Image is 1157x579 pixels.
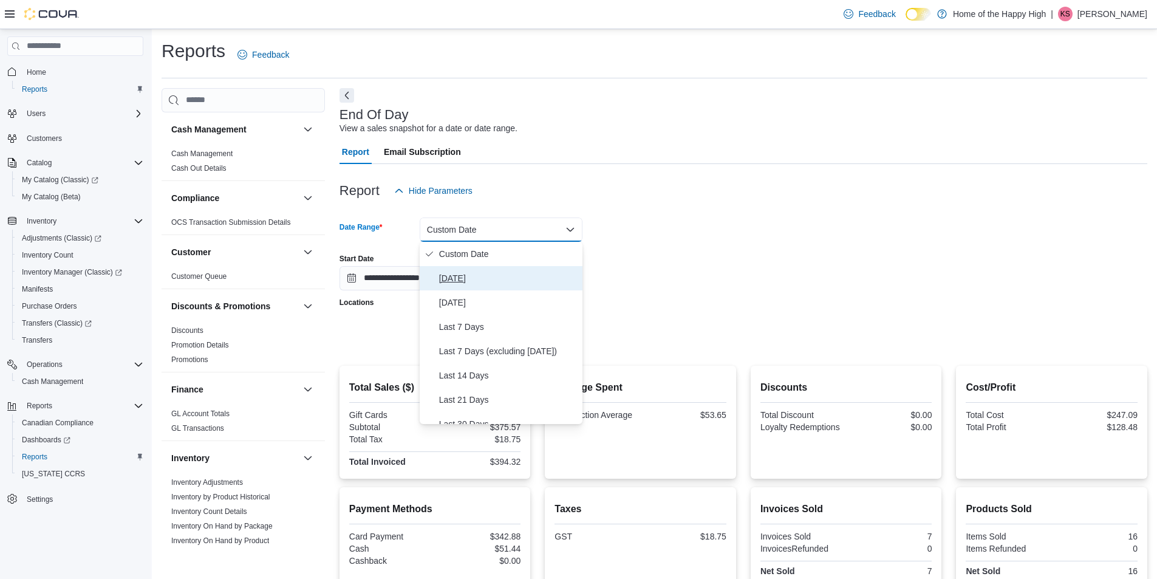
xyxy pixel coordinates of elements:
input: Press the down key to open a popover containing a calendar. [340,266,456,290]
a: Inventory Manager (Classic) [17,265,127,279]
button: Customer [301,245,315,259]
input: Dark Mode [906,8,931,21]
button: Finance [301,382,315,397]
button: Reports [12,81,148,98]
label: Locations [340,298,374,307]
span: Reports [17,450,143,464]
button: Settings [2,490,148,507]
h2: Products Sold [966,502,1138,516]
button: Users [2,105,148,122]
div: 7 [848,566,932,576]
p: | [1051,7,1053,21]
button: [US_STATE] CCRS [12,465,148,482]
span: Last 21 Days [439,392,578,407]
span: Inventory [22,214,143,228]
h3: End Of Day [340,108,409,122]
button: Home [2,63,148,81]
button: Inventory [171,452,298,464]
button: Inventory [22,214,61,228]
span: OCS Transaction Submission Details [171,218,291,227]
a: Inventory Adjustments [171,478,243,487]
span: Users [27,109,46,118]
button: Reports [22,399,57,413]
span: Manifests [17,282,143,296]
div: Total Discount [760,410,844,420]
a: Canadian Compliance [17,416,98,430]
div: Select listbox [420,242,582,424]
div: InvoicesRefunded [760,544,844,553]
span: Canadian Compliance [22,418,94,428]
a: Settings [22,492,58,507]
a: Adjustments (Classic) [17,231,106,245]
h3: Discounts & Promotions [171,300,270,312]
a: Inventory Manager (Classic) [12,264,148,281]
h2: Cost/Profit [966,380,1138,395]
button: Catalog [2,154,148,171]
span: Washington CCRS [17,467,143,481]
span: Transfers (Classic) [22,318,92,328]
span: Last 30 Days [439,417,578,431]
span: Home [22,64,143,80]
div: Loyalty Redemptions [760,422,844,432]
div: 16 [1054,532,1138,541]
button: Transfers [12,332,148,349]
span: Report [342,140,369,164]
a: Adjustments (Classic) [12,230,148,247]
span: Purchase Orders [22,301,77,311]
button: Compliance [301,191,315,205]
button: Manifests [12,281,148,298]
h3: Report [340,183,380,198]
a: Dashboards [17,433,75,447]
strong: Net Sold [966,566,1000,576]
button: Inventory [301,451,315,465]
h3: Inventory [171,452,210,464]
div: $394.32 [437,457,520,467]
button: Purchase Orders [12,298,148,315]
span: Manifests [22,284,53,294]
a: Feedback [233,43,294,67]
button: Canadian Compliance [12,414,148,431]
span: Settings [27,495,53,504]
span: Cash Management [17,374,143,389]
span: Inventory Count [22,250,73,260]
div: Customer [162,269,325,289]
div: 7 [848,532,932,541]
button: Operations [2,356,148,373]
a: Reports [17,450,52,464]
h2: Average Spent [555,380,726,395]
a: Home [22,65,51,80]
span: Custom Date [439,247,578,261]
span: Transfers [22,335,52,345]
span: Last 14 Days [439,368,578,383]
span: GL Transactions [171,423,224,433]
div: 0 [1054,544,1138,553]
span: Promotion Details [171,340,229,350]
div: Discounts & Promotions [162,323,325,372]
a: Inventory On Hand by Product [171,536,269,545]
button: Compliance [171,192,298,204]
div: $128.48 [1054,422,1138,432]
a: Inventory Count Details [171,507,247,516]
div: $375.57 [437,422,520,432]
a: Promotions [171,355,208,364]
div: $53.65 [643,410,726,420]
button: Hide Parameters [389,179,477,203]
a: Customers [22,131,67,146]
label: Date Range [340,222,383,232]
p: [PERSON_NAME] [1077,7,1147,21]
div: 16 [1054,566,1138,576]
a: Cash Management [17,374,88,389]
h2: Discounts [760,380,932,395]
button: Discounts & Promotions [301,299,315,313]
div: View a sales snapshot for a date or date range. [340,122,517,135]
span: Reports [17,82,143,97]
span: Inventory Manager (Classic) [22,267,122,277]
div: Items Refunded [966,544,1049,553]
span: Transfers [17,333,143,348]
strong: Total Invoiced [349,457,406,467]
div: $0.00 [437,556,520,566]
